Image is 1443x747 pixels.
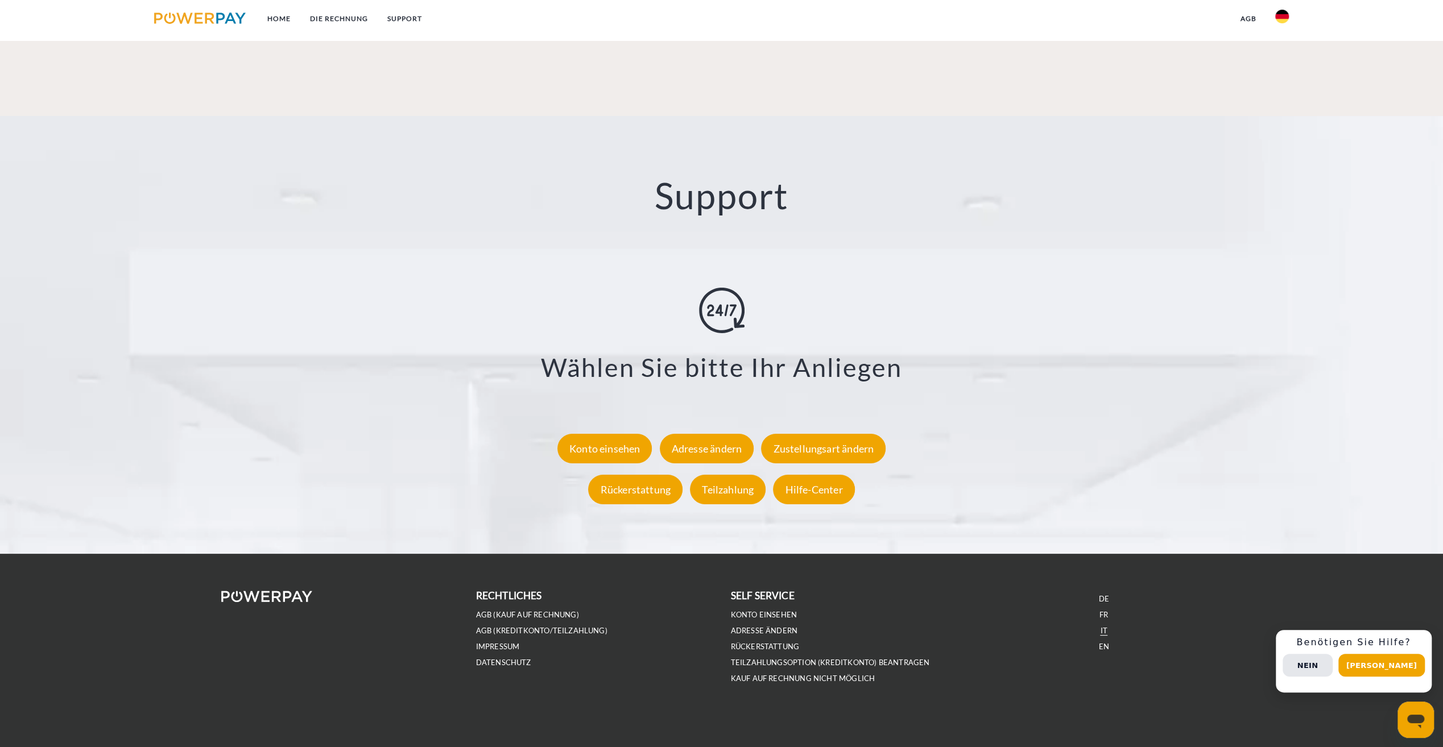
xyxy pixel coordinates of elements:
[1338,654,1425,677] button: [PERSON_NAME]
[660,433,754,463] div: Adresse ändern
[585,483,685,495] a: Rückerstattung
[731,610,797,620] a: Konto einsehen
[657,442,757,454] a: Adresse ändern
[1100,626,1107,636] a: IT
[1283,654,1333,677] button: Nein
[773,474,854,504] div: Hilfe-Center
[731,674,875,683] a: Kauf auf Rechnung nicht möglich
[300,9,378,29] a: DIE RECHNUNG
[699,287,745,333] img: online-shopping.svg
[770,483,857,495] a: Hilfe-Center
[731,642,800,651] a: Rückerstattung
[86,351,1357,383] h3: Wählen Sie bitte Ihr Anliegen
[1283,637,1425,648] h3: Benötigen Sie Hilfe?
[761,433,886,463] div: Zustellungsart ändern
[588,474,683,504] div: Rückerstattung
[378,9,432,29] a: SUPPORT
[476,642,520,651] a: IMPRESSUM
[758,442,888,454] a: Zustellungsart ändern
[1276,630,1432,692] div: Schnellhilfe
[731,590,795,601] b: self service
[476,610,579,620] a: AGB (Kauf auf Rechnung)
[72,173,1371,218] h2: Support
[731,658,930,667] a: Teilzahlungsoption (KREDITKONTO) beantragen
[1099,610,1108,620] a: FR
[690,474,766,504] div: Teilzahlung
[1098,594,1109,604] a: DE
[731,626,798,636] a: Adresse ändern
[476,626,607,636] a: AGB (Kreditkonto/Teilzahlung)
[687,483,768,495] a: Teilzahlung
[1098,642,1109,651] a: EN
[1397,702,1434,738] iframe: Schaltfläche zum Öffnen des Messaging-Fensters
[1275,10,1289,23] img: de
[476,590,542,601] b: rechtliches
[1230,9,1266,29] a: agb
[221,591,313,602] img: logo-powerpay-white.svg
[258,9,300,29] a: Home
[154,13,246,24] img: logo-powerpay.svg
[557,433,652,463] div: Konto einsehen
[555,442,655,454] a: Konto einsehen
[476,658,531,667] a: DATENSCHUTZ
